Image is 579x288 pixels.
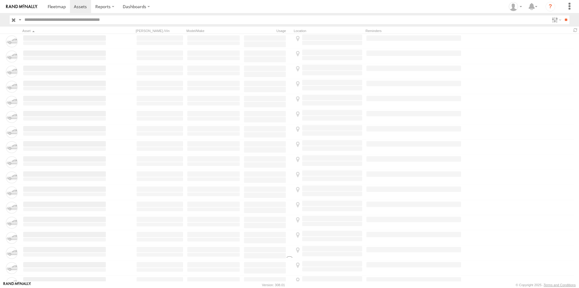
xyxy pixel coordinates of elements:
[365,29,462,33] div: Reminders
[3,282,31,288] a: Visit our Website
[6,5,37,9] img: rand-logo.svg
[546,2,555,11] i: ?
[136,29,184,33] div: [PERSON_NAME]./Vin
[507,2,524,11] div: Wayne Betts
[262,283,285,287] div: Version: 308.01
[17,15,22,24] label: Search Query
[549,15,562,24] label: Search Filter Options
[544,283,576,287] a: Terms and Conditions
[22,29,107,33] div: Click to Sort
[294,29,363,33] div: Location
[243,29,291,33] div: Usage
[572,27,579,33] span: Refresh
[186,29,241,33] div: Model/Make
[516,283,576,287] div: © Copyright 2025 -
